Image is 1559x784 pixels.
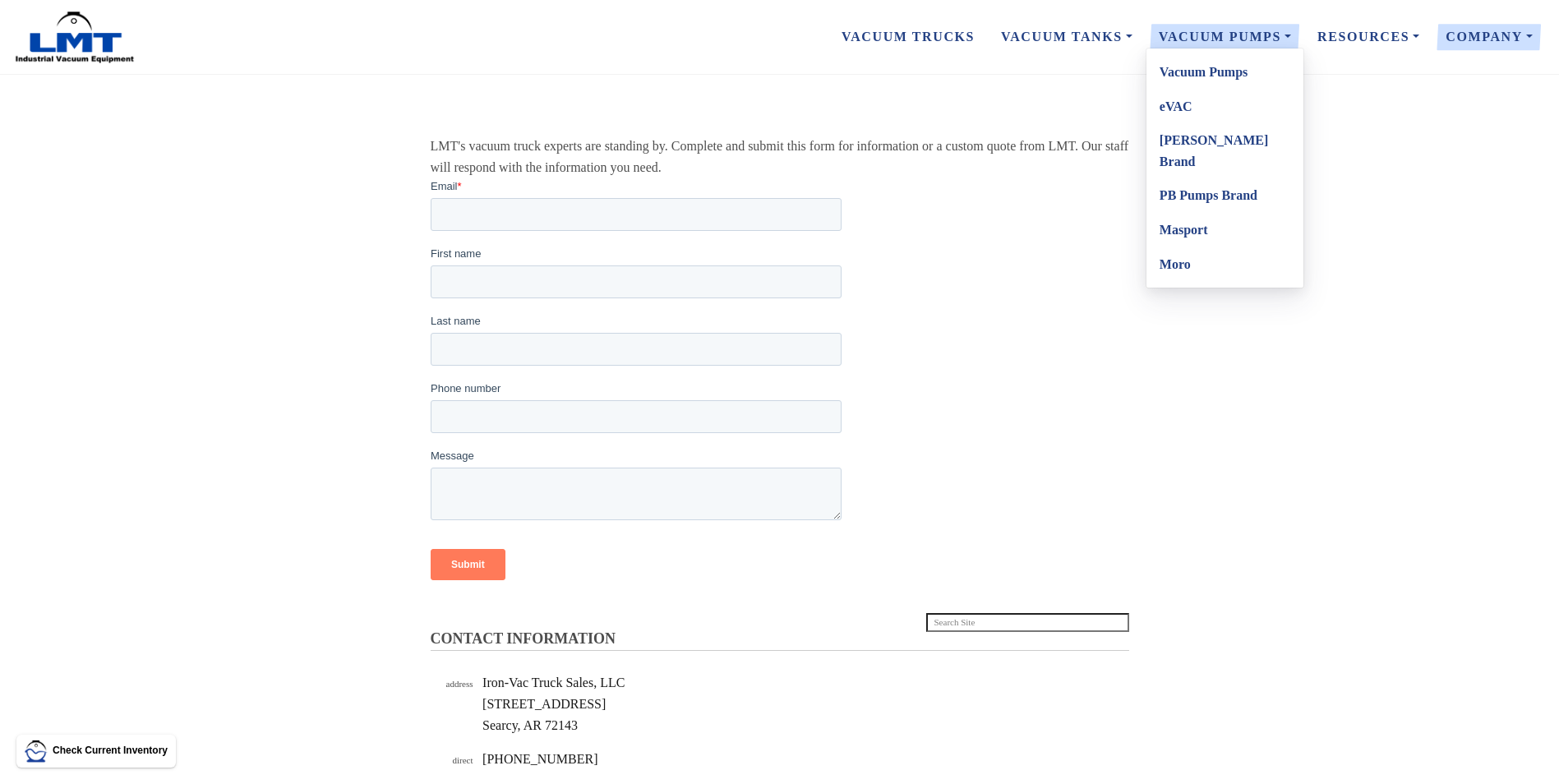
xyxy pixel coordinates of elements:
[1146,213,1303,247] a: Masport
[482,752,597,766] span: [PHONE_NUMBER]
[1146,178,1303,213] a: PB Pumps Brand
[25,740,48,763] img: LMT Icon
[1146,247,1303,282] a: Moro
[1146,55,1303,90] a: Vacuum Pumps
[482,676,625,731] span: Iron-Vac Truck Sales, LLC [STREET_ADDRESS] Searcy, AR 72143
[1146,90,1303,124] a: eVAC
[1146,20,1304,54] a: Vacuum Pumps
[1304,20,1432,54] a: Resources
[926,613,1129,633] input: Search Site
[1146,123,1303,178] a: [PERSON_NAME] Brand
[446,679,473,689] span: address
[13,11,136,64] img: LMT
[1432,20,1546,54] a: Company
[431,630,616,647] span: CONTACT INFORMATION
[988,20,1146,54] a: Vacuum Tanks
[53,743,168,759] p: Check Current Inventory
[431,136,1129,178] div: LMT's vacuum truck experts are standing by. Complete and submit this form for information or a cu...
[431,178,1129,609] iframe: Form 0
[452,755,473,765] span: direct
[828,20,988,54] a: Vacuum Trucks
